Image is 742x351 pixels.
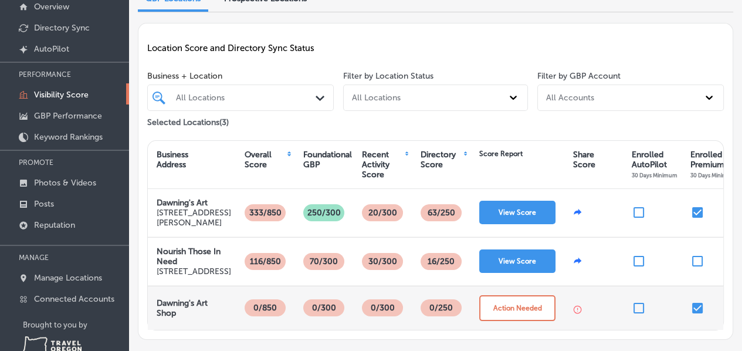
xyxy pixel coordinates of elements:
[690,172,736,178] span: 30 Days Minimum
[157,247,221,266] strong: Nourish Those In Need
[246,253,284,270] p: 116/850
[157,198,208,208] strong: Dawning's Art
[34,44,69,54] p: AutoPilot
[34,273,102,283] p: Manage Locations
[362,150,404,180] div: Recent Activity Score
[34,199,54,209] p: Posts
[479,150,523,158] div: Score Report
[147,113,229,127] p: Selected Locations ( 3 )
[690,150,736,180] div: Enrolled Premium
[573,150,595,170] div: Share Score
[157,208,231,228] p: [STREET_ADDRESS][PERSON_NAME]
[157,266,231,276] p: [STREET_ADDRESS]
[34,220,75,230] p: Reputation
[309,299,340,316] p: 0/300
[365,204,401,221] p: 20/300
[34,23,90,33] p: Directory Sync
[23,320,129,329] p: Brought to you by
[147,71,334,81] span: Business + Location
[365,253,401,270] p: 30/300
[479,201,555,224] button: View Score
[34,132,103,142] p: Keyword Rankings
[426,299,456,316] p: 0 /250
[157,298,208,318] strong: Dawning's Art Shop
[479,295,555,321] button: Action Needed
[632,172,677,178] span: 30 Days Minimum
[250,299,280,316] p: 0/850
[306,253,341,270] p: 70/300
[34,178,96,188] p: Photos & Videos
[424,204,459,221] p: 63 /250
[34,90,89,100] p: Visibility Score
[421,150,462,170] div: Directory Score
[632,150,677,180] div: Enrolled AutoPilot
[147,43,724,53] p: Location Score and Directory Sync Status
[34,111,102,121] p: GBP Performance
[34,2,69,12] p: Overview
[245,150,286,170] div: Overall Score
[34,294,114,304] p: Connected Accounts
[176,93,317,103] div: All Locations
[246,204,285,221] p: 333/850
[479,249,555,273] button: View Score
[304,204,344,221] p: 250/300
[157,150,188,170] div: Business Address
[343,71,433,81] label: Filter by Location Status
[546,93,594,103] div: All Accounts
[424,253,458,270] p: 16 /250
[367,299,398,316] p: 0/300
[303,150,352,170] div: Foundational GBP
[352,93,401,103] div: All Locations
[537,71,621,81] label: Filter by GBP Account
